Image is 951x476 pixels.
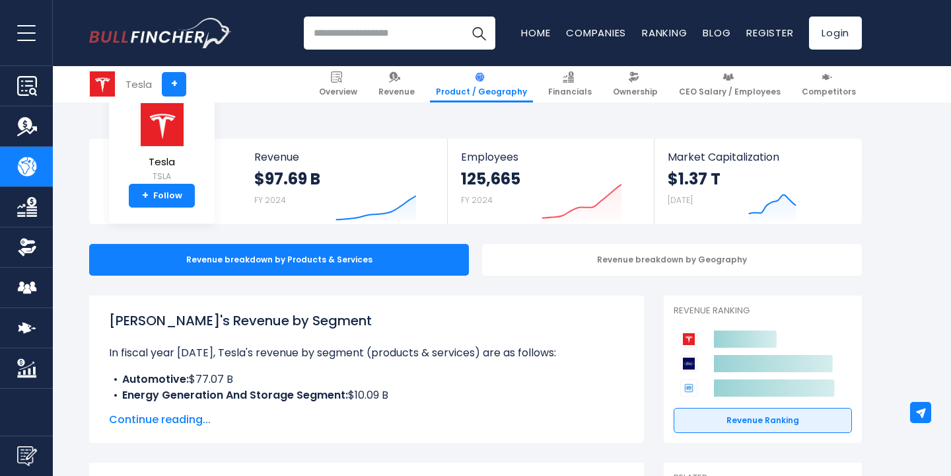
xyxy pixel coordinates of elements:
h1: [PERSON_NAME]'s Revenue by Segment [109,311,624,331]
a: Overview [313,66,363,102]
a: + [162,72,186,97]
a: Tesla TSLA [138,102,186,184]
span: Continue reading... [109,412,624,428]
a: Revenue Ranking [674,408,852,433]
a: Register [746,26,793,40]
small: FY 2024 [254,194,286,206]
span: Market Capitalization [668,151,847,163]
button: Search [462,17,495,50]
a: Revenue $97.69 B FY 2024 [241,139,448,224]
li: $77.07 B [109,372,624,387]
span: CEO Salary / Employees [679,87,781,97]
a: Revenue [372,66,421,102]
span: Employees [461,151,640,163]
p: In fiscal year [DATE], Tesla's revenue by segment (products & services) are as follows: [109,345,624,361]
div: Revenue breakdown by Geography [482,244,862,276]
strong: 125,665 [461,169,520,189]
span: Product / Geography [436,87,527,97]
b: Energy Generation And Storage Segment: [122,387,348,403]
a: Companies [566,26,626,40]
img: TSLA logo [139,102,185,147]
img: General Motors Company competitors logo [680,379,697,397]
a: Home [521,26,550,40]
a: Employees 125,665 FY 2024 [448,139,653,224]
span: Competitors [802,87,856,97]
a: Blog [703,26,730,40]
p: Revenue Ranking [674,305,852,317]
li: $10.09 B [109,387,624,403]
a: Login [809,17,862,50]
small: [DATE] [668,194,693,206]
span: Tesla [139,157,185,168]
a: +Follow [129,184,195,208]
a: Market Capitalization $1.37 T [DATE] [654,139,861,224]
img: Ford Motor Company competitors logo [680,355,697,372]
span: Revenue [254,151,435,163]
span: Overview [319,87,357,97]
a: Ranking [642,26,687,40]
strong: $97.69 B [254,169,320,189]
a: CEO Salary / Employees [673,66,787,102]
a: Product / Geography [430,66,533,102]
strong: $1.37 T [668,169,721,189]
span: Revenue [378,87,415,97]
b: Automotive: [122,372,189,387]
img: Bullfincher logo [89,18,232,48]
small: TSLA [139,171,185,182]
a: Go to homepage [89,18,231,48]
div: Tesla [125,77,152,92]
a: Competitors [796,66,862,102]
a: Financials [542,66,598,102]
img: TSLA logo [90,71,115,97]
strong: + [142,190,149,202]
img: Tesla competitors logo [680,331,697,348]
small: FY 2024 [461,194,493,206]
img: Ownership [17,237,37,257]
span: Ownership [613,87,658,97]
span: Financials [548,87,592,97]
a: Ownership [607,66,664,102]
div: Revenue breakdown by Products & Services [89,244,469,276]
